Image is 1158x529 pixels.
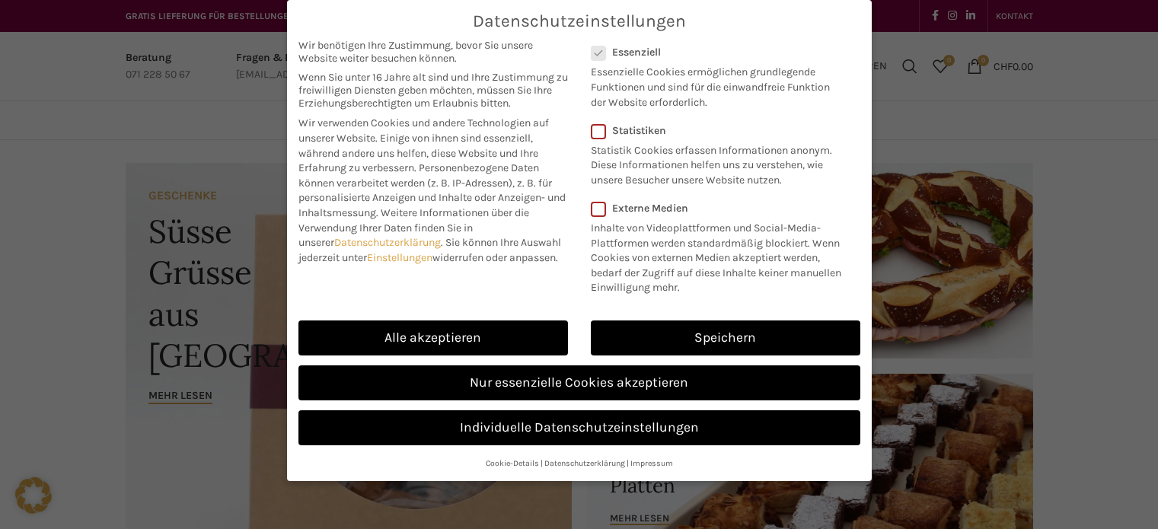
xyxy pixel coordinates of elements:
a: Einstellungen [367,251,432,264]
a: Speichern [591,320,860,355]
span: Wir verwenden Cookies und andere Technologien auf unserer Website. Einige von ihnen sind essenzie... [298,116,549,174]
span: Sie können Ihre Auswahl jederzeit unter widerrufen oder anpassen. [298,236,561,264]
span: Wir benötigen Ihre Zustimmung, bevor Sie unsere Website weiter besuchen können. [298,39,568,65]
a: Individuelle Datenschutzeinstellungen [298,410,860,445]
p: Inhalte von Videoplattformen und Social-Media-Plattformen werden standardmäßig blockiert. Wenn Co... [591,215,850,295]
p: Statistik Cookies erfassen Informationen anonym. Diese Informationen helfen uns zu verstehen, wie... [591,137,841,188]
a: Nur essenzielle Cookies akzeptieren [298,365,860,400]
span: Personenbezogene Daten können verarbeitet werden (z. B. IP-Adressen), z. B. für personalisierte A... [298,161,566,219]
a: Datenschutzerklärung [544,458,625,468]
a: Datenschutzerklärung [334,236,441,249]
a: Alle akzeptieren [298,320,568,355]
label: Externe Medien [591,202,850,215]
label: Statistiken [591,124,841,137]
span: Wenn Sie unter 16 Jahre alt sind und Ihre Zustimmung zu freiwilligen Diensten geben möchten, müss... [298,71,568,110]
a: Impressum [630,458,673,468]
span: Weitere Informationen über die Verwendung Ihrer Daten finden Sie in unserer . [298,206,529,249]
a: Cookie-Details [486,458,539,468]
label: Essenziell [591,46,841,59]
span: Datenschutzeinstellungen [473,11,686,31]
p: Essenzielle Cookies ermöglichen grundlegende Funktionen und sind für die einwandfreie Funktion de... [591,59,841,110]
